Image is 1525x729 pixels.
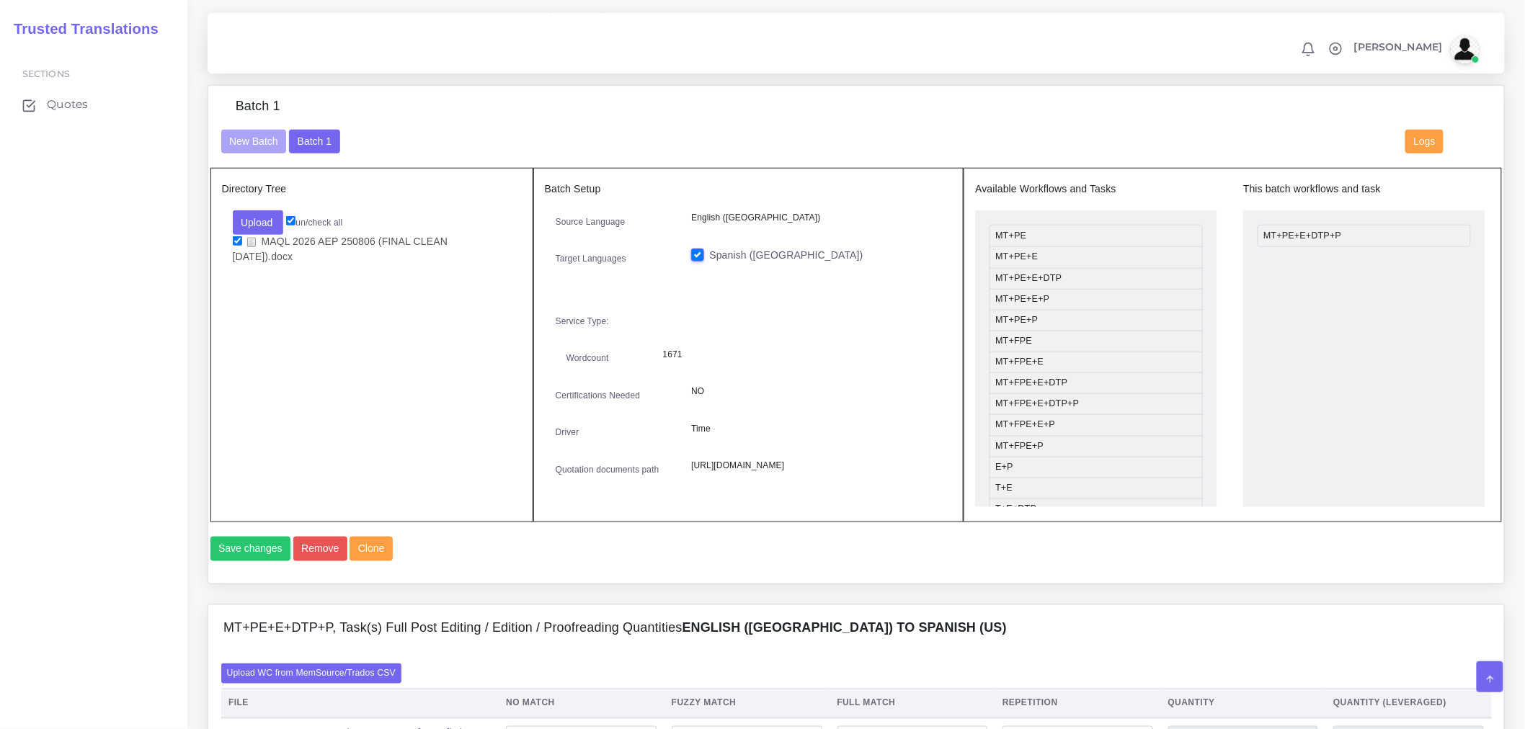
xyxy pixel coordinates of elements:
[11,89,177,120] a: Quotes
[691,458,941,473] p: [URL][DOMAIN_NAME]
[289,135,339,146] a: Batch 1
[709,248,863,263] label: Spanish ([GEOGRAPHIC_DATA])
[556,315,609,328] label: Service Type:
[545,183,953,195] h5: Batch Setup
[350,537,393,561] button: Clone
[990,436,1203,457] li: MT+FPE+P
[233,235,448,264] a: MAQL 2026 AEP 250806 (FINAL CLEAN [DATE]).docx
[221,135,287,146] a: New Batch
[1347,35,1485,63] a: [PERSON_NAME]avatar
[236,99,280,115] h4: Batch 1
[664,689,830,718] th: Fuzzy Match
[47,97,88,112] span: Quotes
[4,20,159,37] h2: Trusted Translations
[1258,225,1471,247] li: MT+PE+E+DTP+P
[995,689,1161,718] th: Repetition
[1405,130,1444,154] button: Logs
[223,620,1007,636] h4: MT+PE+E+DTP+P, Task(s) Full Post Editing / Edition / Proofreading Quantities
[1451,35,1480,63] img: avatar
[683,620,1007,635] b: English ([GEOGRAPHIC_DATA]) TO Spanish (US)
[293,537,347,561] button: Remove
[663,347,931,362] p: 1671
[293,537,350,561] a: Remove
[556,463,659,476] label: Quotation documents path
[286,216,342,229] label: un/check all
[990,289,1203,310] li: MT+PE+E+P
[286,216,295,225] input: un/check all
[830,689,995,718] th: Full Match
[556,389,641,402] label: Certifications Needed
[1326,689,1492,718] th: Quantity (Leveraged)
[233,210,284,235] button: Upload
[990,478,1203,499] li: T+E
[221,663,402,683] label: Upload WC from MemSource/Trados CSV
[975,183,1217,195] h5: Available Workflows and Tasks
[691,384,941,399] p: NO
[1243,183,1485,195] h5: This batch workflows and task
[556,426,579,439] label: Driver
[289,130,339,154] button: Batch 1
[221,130,287,154] button: New Batch
[990,498,1203,520] li: T+E+DTP
[556,215,626,228] label: Source Language
[4,17,159,41] a: Trusted Translations
[990,352,1203,373] li: MT+FPE+E
[499,689,664,718] th: No Match
[990,457,1203,478] li: E+P
[691,210,941,225] p: English ([GEOGRAPHIC_DATA])
[221,689,499,718] th: File
[22,68,70,79] span: Sections
[222,183,522,195] h5: Directory Tree
[210,537,291,561] button: Save changes
[208,605,1504,651] div: MT+PE+E+DTP+P, Task(s) Full Post Editing / Edition / Proofreading QuantitiesEnglish ([GEOGRAPHIC_...
[556,252,626,265] label: Target Languages
[990,310,1203,331] li: MT+PE+P
[990,246,1203,268] li: MT+PE+E
[1354,42,1443,52] span: [PERSON_NAME]
[350,537,395,561] a: Clone
[990,225,1203,247] li: MT+PE
[990,393,1203,415] li: MT+FPE+E+DTP+P
[1414,135,1436,147] span: Logs
[691,421,941,437] p: Time
[990,372,1203,394] li: MT+FPE+E+DTP
[990,414,1203,436] li: MT+FPE+E+P
[1160,689,1326,718] th: Quantity
[566,352,609,364] label: Wordcount
[990,268,1203,290] li: MT+PE+E+DTP
[990,331,1203,352] li: MT+FPE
